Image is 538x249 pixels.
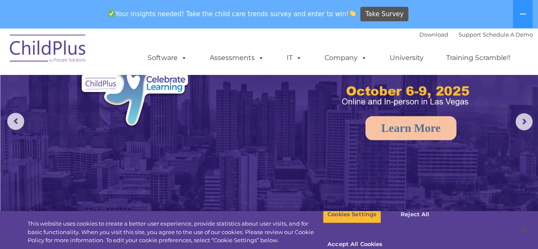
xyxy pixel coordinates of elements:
[365,7,404,22] span: Take Survey
[360,7,408,22] a: Take Survey
[28,220,323,245] div: This website uses cookies to create a better user experience, provide statistics about user visit...
[388,206,441,223] button: Reject All
[349,10,356,17] img: 👏
[105,6,359,22] span: Your insights needed! Take the child care trends survey and enter to win!
[139,49,196,66] a: Software
[419,31,533,38] font: |
[458,31,481,38] a: Support
[419,31,448,38] a: Download
[323,206,381,223] button: Cookies Settings
[438,49,519,66] a: Training Scramble!!
[201,49,273,66] a: Assessments
[365,116,456,140] a: Learn More
[316,49,376,66] a: Company
[6,29,91,71] img: ChildPlus by Procare Solutions
[278,49,310,66] a: IT
[381,49,432,66] a: University
[108,10,114,17] img: ✅
[515,220,534,239] button: Close
[483,31,533,38] a: Schedule A Demo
